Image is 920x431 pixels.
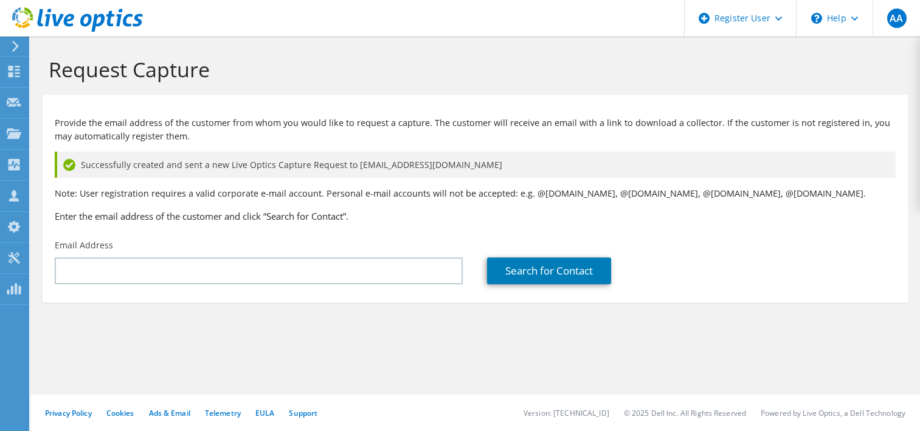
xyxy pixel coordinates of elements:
[106,408,134,418] a: Cookies
[149,408,190,418] a: Ads & Email
[887,9,907,28] span: AA
[624,408,746,418] li: © 2025 Dell Inc. All Rights Reserved
[761,408,905,418] li: Powered by Live Optics, a Dell Technology
[81,158,502,172] span: Successfully created and sent a new Live Optics Capture Request to [EMAIL_ADDRESS][DOMAIN_NAME]
[524,408,609,418] li: Version: [TECHNICAL_ID]
[45,408,92,418] a: Privacy Policy
[49,57,896,82] h1: Request Capture
[55,239,113,251] label: Email Address
[55,116,896,143] p: Provide the email address of the customer from whom you would like to request a capture. The cust...
[55,209,896,223] h3: Enter the email address of the customer and click “Search for Contact”.
[205,408,241,418] a: Telemetry
[487,258,611,284] a: Search for Contact
[811,13,822,24] svg: \n
[289,408,317,418] a: Support
[255,408,274,418] a: EULA
[55,187,896,200] p: Note: User registration requires a valid corporate e-mail account. Personal e-mail accounts will ...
